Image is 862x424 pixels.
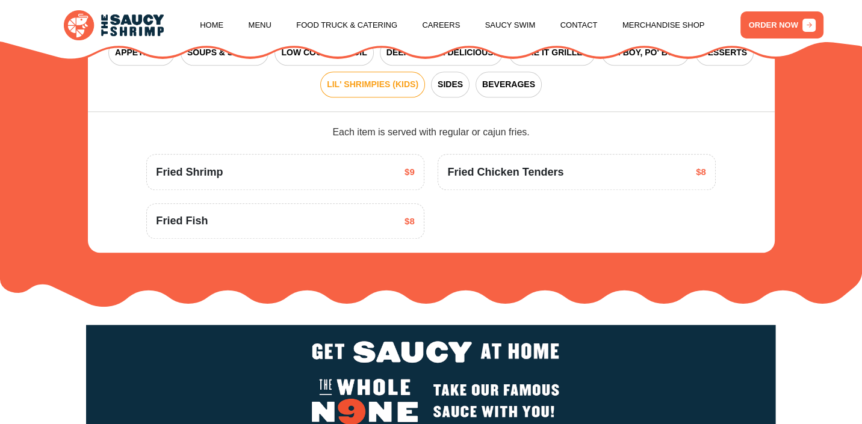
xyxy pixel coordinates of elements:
span: Fried Shrimp [156,164,223,180]
a: Careers [422,2,460,48]
div: Each item is served with regular or cajun fries. [146,125,715,140]
a: ORDER NOW [740,11,823,38]
a: Merchandise Shop [622,2,705,48]
button: BEVERAGES [476,72,542,97]
a: Menu [249,2,271,48]
span: Fried Chicken Tenders [447,164,563,180]
span: $9 [405,165,415,179]
span: BEVERAGES [482,78,535,91]
a: Food Truck & Catering [296,2,397,48]
span: LIL' SHRIMPIES (KIDS) [327,78,418,91]
button: SIDES [431,72,470,97]
span: Fried Fish [156,213,208,229]
a: Saucy Swim [485,2,536,48]
img: logo [64,10,164,40]
span: $8 [405,215,415,229]
button: LIL' SHRIMPIES (KIDS) [320,72,425,97]
span: SIDES [438,78,463,91]
a: Home [200,2,223,48]
a: Contact [560,2,598,48]
span: $8 [696,165,706,179]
